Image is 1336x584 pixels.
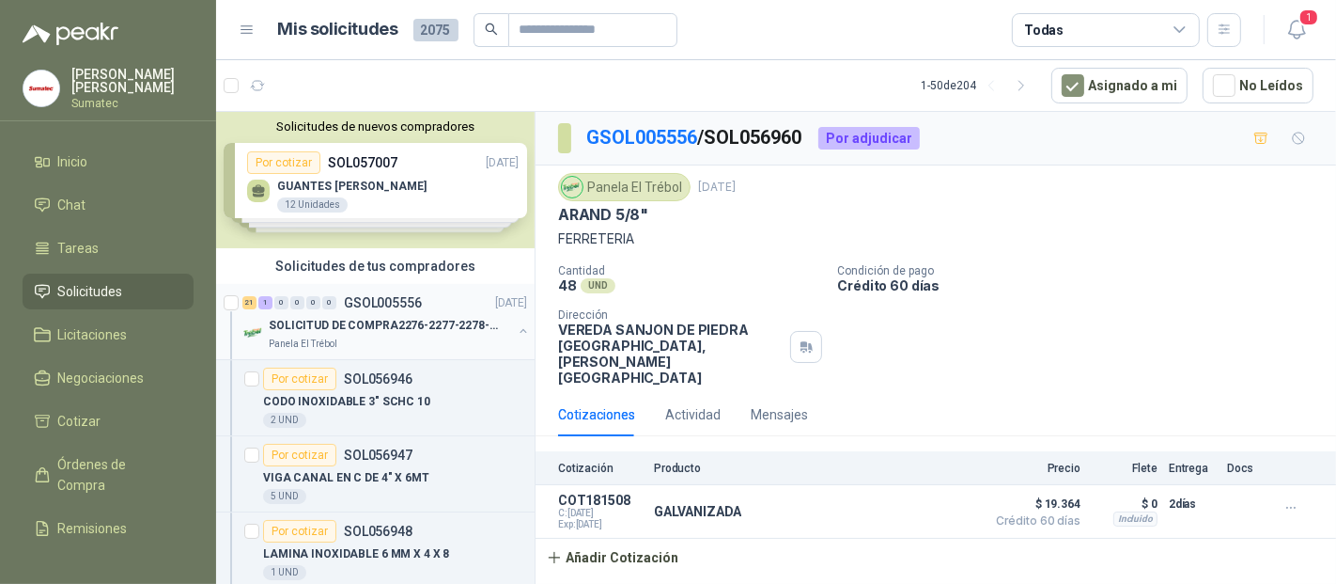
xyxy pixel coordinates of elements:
div: 1 [258,296,272,309]
button: Añadir Cotización [536,539,690,576]
p: GSOL005556 [344,296,422,309]
div: Solicitudes de nuevos compradoresPor cotizarSOL057007[DATE] GUANTES [PERSON_NAME]12 UnidadesPor c... [216,112,535,248]
div: 1 UND [263,565,306,580]
div: 0 [290,296,304,309]
p: Panela El Trébol [269,337,337,352]
span: 2075 [413,19,458,41]
div: Incluido [1113,512,1157,527]
div: 21 [242,296,256,309]
p: Crédito 60 días [837,277,1328,293]
span: Solicitudes [58,281,123,302]
div: 5 UND [263,489,306,504]
button: No Leídos [1203,68,1313,103]
span: Chat [58,195,86,215]
p: [DATE] [495,294,527,312]
div: 2 UND [263,413,306,428]
p: COT181508 [558,493,643,508]
div: 1 - 50 de 204 [921,71,1036,101]
div: Por adjudicar [818,127,920,150]
a: Tareas [23,230,194,266]
a: Chat [23,187,194,223]
p: $ 0 [1092,493,1157,515]
p: Docs [1227,462,1265,475]
p: GALVANIZADA [654,504,741,519]
a: Remisiones [23,511,194,546]
span: Cotizar [58,411,101,432]
div: 0 [274,296,288,309]
div: 0 [306,296,320,309]
a: Negociaciones [23,360,194,396]
p: Flete [1092,462,1157,475]
p: SOL056947 [344,449,412,462]
button: 1 [1280,13,1313,47]
a: Cotizar [23,403,194,439]
div: UND [581,278,615,293]
a: Órdenes de Compra [23,447,194,503]
span: search [485,23,498,36]
img: Logo peakr [23,23,118,45]
button: Solicitudes de nuevos compradores [224,119,527,134]
span: Licitaciones [58,324,128,345]
a: GSOL005556 [586,126,697,149]
p: Precio [986,462,1080,475]
span: Tareas [58,238,100,259]
h1: Mis solicitudes [278,16,398,43]
div: Por cotizar [263,444,336,466]
img: Company Logo [562,177,583,197]
button: Asignado a mi [1051,68,1188,103]
a: Inicio [23,144,194,180]
p: SOLICITUD DE COMPRA2276-2277-2278-2284-2285- [269,317,503,335]
p: SOL056948 [344,525,412,538]
p: 48 [558,277,577,293]
p: VEREDA SANJON DE PIEDRA [GEOGRAPHIC_DATA] , [PERSON_NAME][GEOGRAPHIC_DATA] [558,322,783,386]
a: Licitaciones [23,317,194,353]
p: [PERSON_NAME] [PERSON_NAME] [71,68,194,94]
p: LAMINA INOXIDABLE 6 MM X 4 X 8 [263,545,449,563]
p: Entrega [1169,462,1216,475]
p: 2 días [1169,493,1216,515]
div: Actividad [665,404,721,425]
p: Cantidad [558,264,822,277]
p: VIGA CANAL EN C DE 4" X 6MT [263,469,429,487]
div: Panela El Trébol [558,173,691,201]
p: ARAND 5/8" [558,205,648,225]
span: $ 19.364 [986,493,1080,515]
p: CODO INOXIDABLE 3" SCHC 10 [263,393,430,411]
span: Crédito 60 días [986,515,1080,527]
p: / SOL056960 [586,123,803,152]
p: Producto [654,462,975,475]
span: Exp: [DATE] [558,519,643,530]
div: Cotizaciones [558,404,635,425]
span: 1 [1298,8,1319,26]
div: Mensajes [751,404,808,425]
p: FERRETERIA [558,229,1313,249]
span: Remisiones [58,518,128,539]
p: SOL056946 [344,372,412,386]
p: Condición de pago [837,264,1328,277]
div: Todas [1024,20,1064,40]
p: [DATE] [698,179,736,197]
img: Company Logo [23,71,59,106]
p: Sumatec [71,98,194,109]
div: 0 [322,296,336,309]
div: Por cotizar [263,520,336,543]
span: Negociaciones [58,368,145,388]
span: C: [DATE] [558,508,643,519]
span: Órdenes de Compra [58,454,176,496]
span: Inicio [58,151,88,172]
div: Solicitudes de tus compradores [216,248,535,284]
p: Cotización [558,462,643,475]
img: Company Logo [242,322,265,344]
div: Por cotizar [263,368,336,390]
a: Por cotizarSOL056946CODO INOXIDABLE 3" SCHC 102 UND [216,360,535,436]
a: Solicitudes [23,274,194,309]
a: Por cotizarSOL056947VIGA CANAL EN C DE 4" X 6MT5 UND [216,436,535,513]
a: 21 1 0 0 0 0 GSOL005556[DATE] Company LogoSOLICITUD DE COMPRA2276-2277-2278-2284-2285-Panela El T... [242,292,531,352]
p: Dirección [558,308,783,322]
